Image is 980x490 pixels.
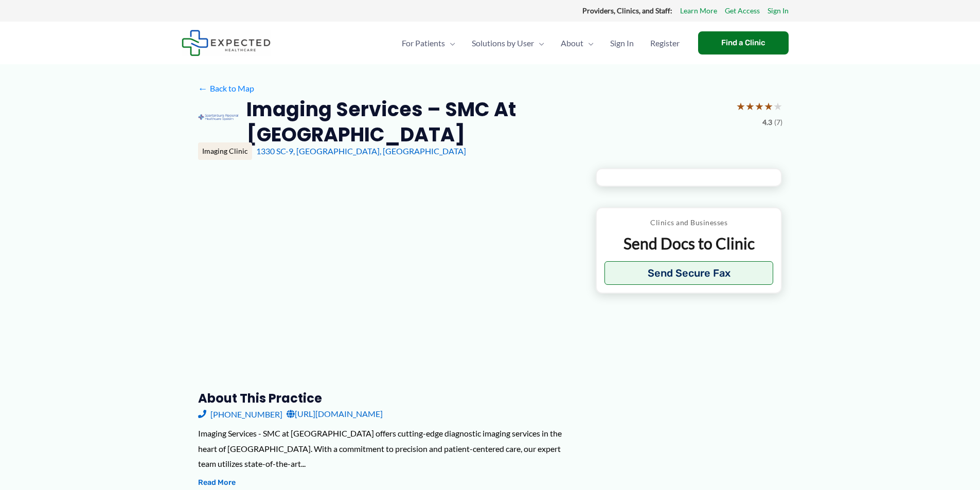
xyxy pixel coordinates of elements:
[534,25,544,61] span: Menu Toggle
[604,261,774,285] button: Send Secure Fax
[198,390,579,406] h3: About this practice
[774,116,782,129] span: (7)
[650,25,680,61] span: Register
[198,81,254,96] a: ←Back to Map
[755,97,764,116] span: ★
[773,97,782,116] span: ★
[604,216,774,229] p: Clinics and Businesses
[725,4,760,17] a: Get Access
[198,83,208,93] span: ←
[604,233,774,253] p: Send Docs to Clinic
[472,25,534,61] span: Solutions by User
[198,477,236,489] button: Read More
[610,25,634,61] span: Sign In
[287,406,383,422] a: [URL][DOMAIN_NAME]
[464,25,553,61] a: Solutions by UserMenu Toggle
[445,25,455,61] span: Menu Toggle
[394,25,688,61] nav: Primary Site Navigation
[182,30,271,56] img: Expected Healthcare Logo - side, dark font, small
[394,25,464,61] a: For PatientsMenu Toggle
[246,97,728,148] h2: Imaging Services – SMC at [GEOGRAPHIC_DATA]
[402,25,445,61] span: For Patients
[198,426,579,471] div: Imaging Services - SMC at [GEOGRAPHIC_DATA] offers cutting-edge diagnostic imaging services in th...
[602,25,642,61] a: Sign In
[736,97,745,116] span: ★
[198,142,252,160] div: Imaging Clinic
[745,97,755,116] span: ★
[582,6,672,15] strong: Providers, Clinics, and Staff:
[764,97,773,116] span: ★
[762,116,772,129] span: 4.3
[583,25,594,61] span: Menu Toggle
[561,25,583,61] span: About
[642,25,688,61] a: Register
[256,146,466,156] a: 1330 SC-9, [GEOGRAPHIC_DATA], [GEOGRAPHIC_DATA]
[553,25,602,61] a: AboutMenu Toggle
[198,406,282,422] a: [PHONE_NUMBER]
[698,31,789,55] a: Find a Clinic
[680,4,717,17] a: Learn More
[768,4,789,17] a: Sign In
